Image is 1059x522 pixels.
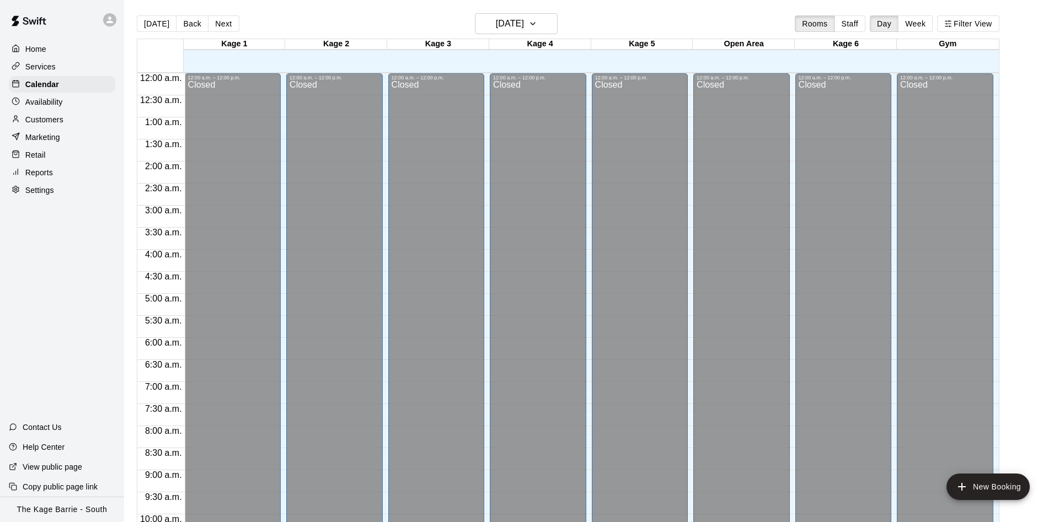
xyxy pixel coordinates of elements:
div: 12:00 a.m. – 12:00 p.m. [188,75,278,80]
button: Next [208,15,239,32]
div: 12:00 a.m. – 12:00 p.m. [595,75,685,80]
span: 1:00 a.m. [142,117,185,127]
button: Rooms [795,15,835,32]
span: 9:30 a.m. [142,492,185,502]
button: [DATE] [137,15,176,32]
div: 12:00 a.m. – 12:00 p.m. [697,75,787,80]
div: Gym [897,39,999,50]
p: Settings [25,185,54,196]
p: Availability [25,96,63,107]
span: 6:00 a.m. [142,338,185,347]
a: Availability [9,94,115,110]
p: Services [25,61,56,72]
button: Day [870,15,898,32]
p: Customers [25,114,63,125]
div: Kage 6 [795,39,897,50]
button: Staff [835,15,866,32]
div: Kage 1 [184,39,286,50]
p: Home [25,44,46,55]
span: 7:30 a.m. [142,404,185,413]
p: The Kage Barrie - South [17,504,108,515]
p: Retail [25,149,46,160]
div: 12:00 a.m. – 12:00 p.m. [290,75,379,80]
div: 12:00 a.m. – 12:00 p.m. [493,75,583,80]
span: 5:30 a.m. [142,316,185,325]
div: Open Area [693,39,795,50]
span: 1:30 a.m. [142,139,185,149]
span: 8:00 a.m. [142,426,185,435]
button: Back [176,15,208,32]
span: 6:30 a.m. [142,360,185,369]
h6: [DATE] [496,16,524,31]
a: Marketing [9,129,115,146]
a: Retail [9,147,115,163]
span: 5:00 a.m. [142,294,185,303]
span: 4:30 a.m. [142,272,185,281]
div: Kage 2 [285,39,387,50]
a: Home [9,41,115,57]
span: 9:00 a.m. [142,470,185,480]
p: Calendar [25,79,59,90]
p: Contact Us [23,422,62,433]
span: 12:00 a.m. [137,73,185,83]
div: Kage 5 [591,39,693,50]
div: Kage 4 [489,39,591,50]
p: Help Center [23,442,65,453]
button: Week [898,15,933,32]
span: 2:00 a.m. [142,162,185,171]
p: Copy public page link [23,481,98,492]
span: 8:30 a.m. [142,448,185,458]
div: 12:00 a.m. – 12:00 p.m. [392,75,482,80]
span: 3:00 a.m. [142,206,185,215]
span: 3:30 a.m. [142,228,185,237]
span: 4:00 a.m. [142,250,185,259]
a: Settings [9,182,115,198]
a: Calendar [9,76,115,93]
p: View public page [23,461,82,472]
span: 7:00 a.m. [142,382,185,391]
span: 12:30 a.m. [137,95,185,105]
button: [DATE] [475,13,558,34]
p: Reports [25,167,53,178]
div: 12:00 a.m. – 12:00 p.m. [799,75,889,80]
p: Marketing [25,132,60,143]
div: Kage 3 [387,39,489,50]
button: Filter View [937,15,999,32]
div: 12:00 a.m. – 12:00 p.m. [900,75,990,80]
a: Services [9,58,115,75]
button: add [946,473,1030,500]
span: 2:30 a.m. [142,184,185,193]
a: Reports [9,164,115,181]
a: Customers [9,111,115,128]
